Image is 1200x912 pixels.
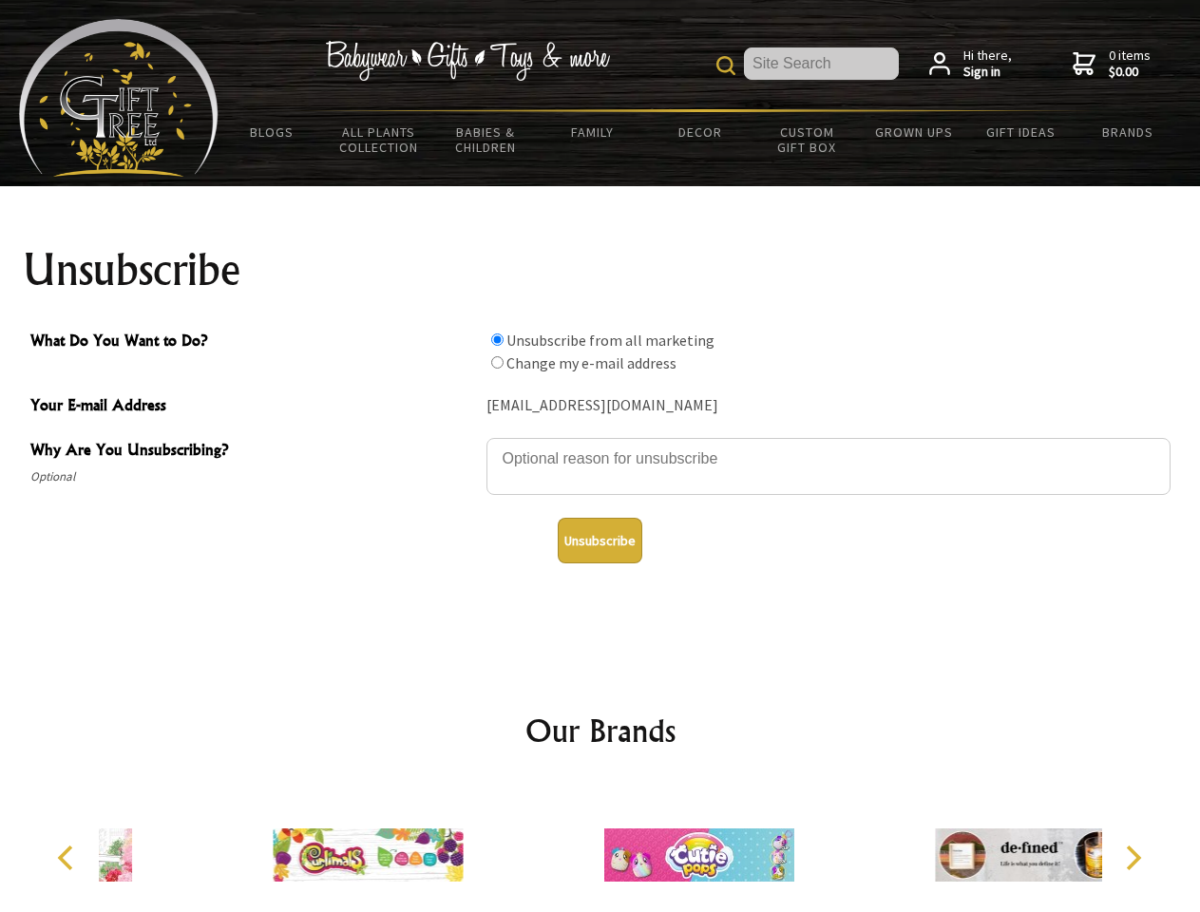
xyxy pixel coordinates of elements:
a: Brands [1075,112,1182,152]
input: What Do You Want to Do? [491,356,504,369]
a: Grown Ups [860,112,967,152]
img: Babywear - Gifts - Toys & more [325,41,610,81]
button: Previous [48,837,89,879]
h2: Our Brands [38,708,1163,753]
span: Your E-mail Address [30,393,477,421]
strong: Sign in [963,64,1012,81]
img: product search [716,56,735,75]
label: Unsubscribe from all marketing [506,331,714,350]
a: Gift Ideas [967,112,1075,152]
h1: Unsubscribe [23,247,1178,293]
a: 0 items$0.00 [1073,47,1151,81]
img: Babyware - Gifts - Toys and more... [19,19,219,177]
a: Decor [646,112,753,152]
div: [EMAIL_ADDRESS][DOMAIN_NAME] [486,391,1171,421]
strong: $0.00 [1109,64,1151,81]
a: All Plants Collection [326,112,433,167]
label: Change my e-mail address [506,353,676,372]
a: Custom Gift Box [753,112,861,167]
a: Family [540,112,647,152]
a: BLOGS [219,112,326,152]
span: Optional [30,465,477,488]
a: Babies & Children [432,112,540,167]
input: Site Search [744,47,899,80]
textarea: Why Are You Unsubscribing? [486,438,1171,495]
a: Hi there,Sign in [929,47,1012,81]
button: Unsubscribe [558,518,642,563]
span: Why Are You Unsubscribing? [30,438,477,465]
span: Hi there, [963,47,1012,81]
span: 0 items [1109,47,1151,81]
input: What Do You Want to Do? [491,333,504,346]
button: Next [1112,837,1153,879]
span: What Do You Want to Do? [30,329,477,356]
